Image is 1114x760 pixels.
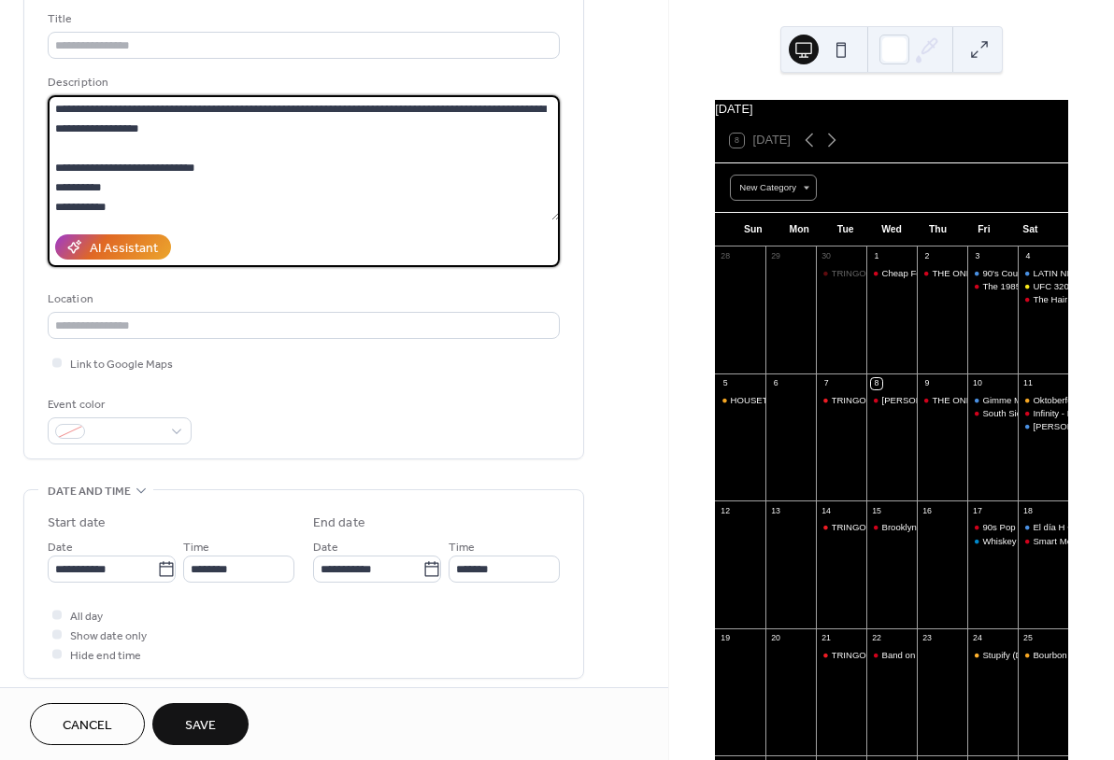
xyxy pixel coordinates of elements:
[1033,521,1093,533] div: El día H • 2025
[821,251,832,262] div: 30
[1018,267,1068,279] div: LATIN NIGHT - PERFORMANCE HALL
[967,394,1018,406] div: Gimme More: The Britney Experience - PERFORMANCE HALL
[972,251,983,262] div: 3
[982,521,1114,533] div: 90s Pop Nation - FRONT STAGE
[48,482,131,501] span: Date and time
[917,267,967,279] div: THE ONE: Season 15 - WEEK 1 - First Impression Week
[48,514,106,533] div: Start date
[720,505,731,516] div: 12
[921,378,933,389] div: 9
[961,213,1007,246] div: Fri
[832,649,930,661] div: TRINGO [Trivia & Bingo]
[183,538,209,557] span: Time
[871,505,882,516] div: 15
[152,703,249,745] button: Save
[731,394,919,406] div: HOUSETOBER FEST - Daytime Music Festival
[70,607,103,626] span: All day
[967,267,1018,279] div: 90's Country Night w/ South City Revival - PERFORMANCE HALL
[449,538,475,557] span: Time
[816,394,866,406] div: TRINGO [Trivia & Bingo]
[720,251,731,262] div: 28
[55,234,171,260] button: AI Assistant
[70,646,141,666] span: Hide end time
[866,267,917,279] div: Cheap Foreign Cars (Cheap Trick, The Cars & Foreigner) - FRONT STAGE
[821,378,832,389] div: 7
[972,632,983,643] div: 24
[1022,632,1034,643] div: 25
[972,505,983,516] div: 17
[967,535,1018,547] div: Whiskey Friends “The Morgan Wallen Experience“ - PERFORMANCE HALL
[915,213,961,246] div: Thu
[982,280,1091,292] div: The 1985 - FRONT STAGE
[967,649,1018,661] div: Stupify (Disturbed), Voodoo (Godsmack) & Sound of Madness (Shinedown) at Bourbon Street
[921,251,933,262] div: 2
[1033,280,1068,292] div: UFC 320
[821,632,832,643] div: 21
[1007,213,1053,246] div: Sat
[1018,407,1068,419] div: Infinity - FRONT STAGE
[313,538,338,557] span: Date
[770,378,781,389] div: 6
[832,521,930,533] div: TRINGO [Trivia & Bingo]
[770,251,781,262] div: 29
[720,378,731,389] div: 5
[48,538,73,557] span: Date
[30,703,145,745] button: Cancel
[967,280,1018,292] div: The 1985 - FRONT STAGE
[816,521,866,533] div: TRINGO [Trivia & Bingo]
[972,378,983,389] div: 10
[48,73,556,92] div: Description
[816,267,866,279] div: TRINGO [Trivia & Bingo]
[1022,378,1034,389] div: 11
[832,267,930,279] div: TRINGO [Trivia & Bingo]
[48,395,188,415] div: Event color
[917,394,967,406] div: THE ONE: Season 15 - WEEK 2 - 80s/90s Pop
[185,716,216,736] span: Save
[821,505,832,516] div: 14
[816,649,866,661] div: TRINGO [Trivia & Bingo]
[715,394,765,406] div: HOUSETOBER FEST - Daytime Music Festival
[921,505,933,516] div: 16
[1018,293,1068,305] div: The Hair Band Night - FRONT STAGE
[866,521,917,533] div: Brooklyn Charmers (Steely Dan Tribute) - FRONT STAGE
[967,407,1018,419] div: South Side Hooligans - FRONT STAGE
[1018,420,1068,432] div: Sarah's Place: A Zach Bryan & Noah Kahan Tribute - PERFORMANCE HALL
[63,716,112,736] span: Cancel
[967,521,1018,533] div: 90s Pop Nation - FRONT STAGE
[866,649,917,661] div: Band on the Run (Paul McCartney Tribute) - FRONT STAGE
[313,514,365,533] div: End date
[1022,251,1034,262] div: 4
[777,213,822,246] div: Mon
[832,394,930,406] div: TRINGO [Trivia & Bingo]
[720,632,731,643] div: 19
[70,626,147,646] span: Show date only
[48,9,556,29] div: Title
[1018,394,1068,406] div: Oktoberfest Celebration with The Bratwurst Brothers - BEER GARDEN
[730,213,776,246] div: Sun
[822,213,868,246] div: Tue
[866,394,917,406] div: Petty Kings (Tom Petty Tribute) - FRONT STAGE
[871,378,882,389] div: 8
[770,632,781,643] div: 20
[715,100,1068,118] div: [DATE]
[871,251,882,262] div: 1
[871,632,882,643] div: 22
[868,213,914,246] div: Wed
[48,289,556,309] div: Location
[1018,535,1068,547] div: Smart Mouth - 2000s Tribute Band - FRONT STAGE
[1018,280,1068,292] div: UFC 320
[1018,649,1068,661] div: Bourbon Street's Massive Halloween Party | Presented by Haunted House Chicago & Midnight Terror
[70,355,173,374] span: Link to Google Maps
[90,239,158,259] div: AI Assistant
[770,505,781,516] div: 13
[921,632,933,643] div: 23
[1018,521,1068,533] div: El día H • 2025
[1022,505,1034,516] div: 18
